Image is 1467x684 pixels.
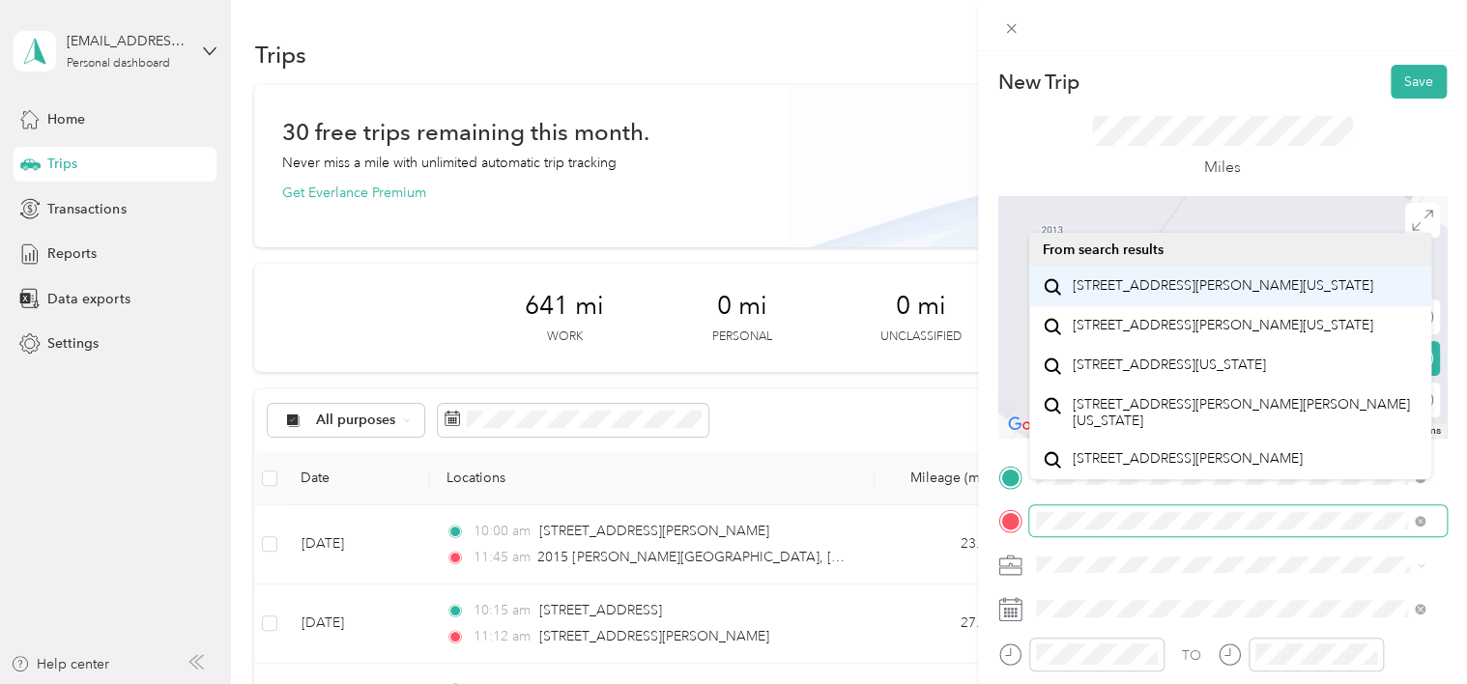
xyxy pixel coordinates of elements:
[1003,413,1067,438] a: Open this area in Google Maps (opens a new window)
[1072,450,1302,468] span: [STREET_ADDRESS][PERSON_NAME]
[1391,65,1447,99] button: Save
[1072,317,1372,334] span: [STREET_ADDRESS][PERSON_NAME][US_STATE]
[1003,413,1067,438] img: Google
[1072,356,1265,374] span: [STREET_ADDRESS][US_STATE]
[1182,645,1201,666] div: TO
[1043,242,1164,258] span: From search results
[1204,156,1241,180] p: Miles
[1359,576,1467,684] iframe: Everlance-gr Chat Button Frame
[998,69,1079,96] p: New Trip
[1072,277,1372,295] span: [STREET_ADDRESS][PERSON_NAME][US_STATE]
[1072,396,1418,430] span: [STREET_ADDRESS][PERSON_NAME][PERSON_NAME][US_STATE]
